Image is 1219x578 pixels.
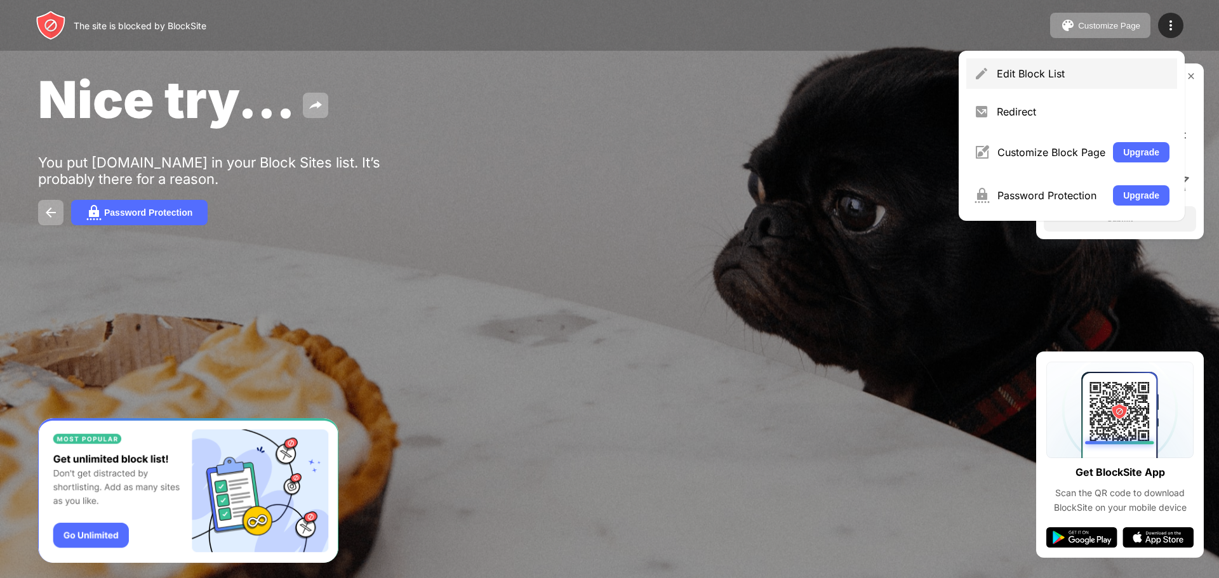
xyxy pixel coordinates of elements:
img: header-logo.svg [36,10,66,41]
img: pallet.svg [1060,18,1076,33]
img: share.svg [308,98,323,113]
span: Nice try... [38,69,295,130]
div: The site is blocked by BlockSite [74,20,206,31]
div: Scan the QR code to download BlockSite on your mobile device [1046,486,1194,515]
img: qrcode.svg [1046,362,1194,458]
iframe: Banner [38,418,338,563]
div: Redirect [997,105,1169,118]
button: Password Protection [71,200,208,225]
div: Password Protection [997,189,1105,202]
img: back.svg [43,205,58,220]
div: Customize Page [1078,21,1140,30]
div: Customize Block Page [997,146,1105,159]
img: password.svg [86,205,102,220]
button: Upgrade [1113,142,1169,162]
img: menu-redirect.svg [974,104,989,119]
div: Password Protection [104,207,192,218]
div: Edit Block List [997,67,1169,80]
button: Customize Page [1050,13,1150,38]
div: You put [DOMAIN_NAME] in your Block Sites list. It’s probably there for a reason. [38,154,430,187]
img: menu-customize.svg [974,145,990,160]
div: Get BlockSite App [1076,463,1165,482]
img: menu-pencil.svg [974,66,989,81]
img: app-store.svg [1122,527,1194,548]
button: Upgrade [1113,185,1169,206]
img: rate-us-close.svg [1186,71,1196,81]
img: menu-password.svg [974,188,990,203]
img: google-play.svg [1046,527,1117,548]
img: menu-icon.svg [1163,18,1178,33]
